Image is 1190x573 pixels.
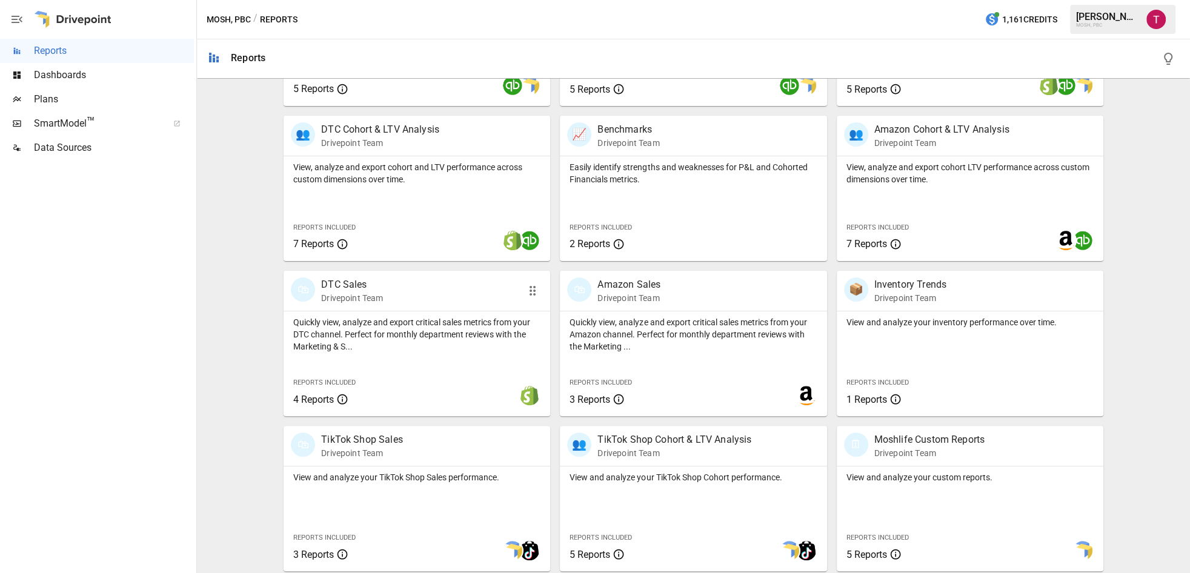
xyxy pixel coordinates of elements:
[207,12,251,27] button: MOSH, PBC
[874,292,946,304] p: Drivepoint Team
[597,277,660,292] p: Amazon Sales
[844,122,868,147] div: 👥
[570,471,817,483] p: View and analyze your TikTok Shop Cohort performance.
[34,44,194,58] span: Reports
[293,471,540,483] p: View and analyze your TikTok Shop Sales performance.
[520,231,539,250] img: quickbooks
[846,534,909,542] span: Reports Included
[1056,76,1075,95] img: quickbooks
[503,541,522,560] img: smart model
[253,12,258,27] div: /
[846,161,1094,185] p: View, analyze and export cohort LTV performance across custom dimensions over time.
[570,224,632,231] span: Reports Included
[1073,541,1092,560] img: smart model
[567,277,591,302] div: 🛍
[570,84,610,95] span: 5 Reports
[780,541,799,560] img: smart model
[846,471,1094,483] p: View and analyze your custom reports.
[293,394,334,405] span: 4 Reports
[874,137,1009,149] p: Drivepoint Team
[291,432,315,457] div: 🛍
[846,549,887,560] span: 5 Reports
[293,379,356,386] span: Reports Included
[570,534,632,542] span: Reports Included
[980,8,1062,31] button: 1,161Credits
[34,116,160,131] span: SmartModel
[34,92,194,107] span: Plans
[846,394,887,405] span: 1 Reports
[1073,231,1092,250] img: quickbooks
[570,379,632,386] span: Reports Included
[1039,76,1059,95] img: shopify
[874,432,985,447] p: Moshlife Custom Reports
[321,137,439,149] p: Drivepoint Team
[321,432,403,447] p: TikTok Shop Sales
[797,386,816,405] img: amazon
[1076,22,1139,28] div: MOSH, PBC
[293,224,356,231] span: Reports Included
[797,76,816,95] img: smart model
[844,432,868,457] div: 🗓
[1002,12,1057,27] span: 1,161 Credits
[231,52,265,64] div: Reports
[597,292,660,304] p: Drivepoint Team
[291,277,315,302] div: 🛍
[874,122,1009,137] p: Amazon Cohort & LTV Analysis
[1056,231,1075,250] img: amazon
[293,83,334,94] span: 5 Reports
[874,447,985,459] p: Drivepoint Team
[844,277,868,302] div: 📦
[293,238,334,250] span: 7 Reports
[321,277,383,292] p: DTC Sales
[321,122,439,137] p: DTC Cohort & LTV Analysis
[570,549,610,560] span: 5 Reports
[503,76,522,95] img: quickbooks
[797,541,816,560] img: tiktok
[34,141,194,155] span: Data Sources
[597,432,751,447] p: TikTok Shop Cohort & LTV Analysis
[570,394,610,405] span: 3 Reports
[1146,10,1166,29] img: Tanner Flitter
[520,386,539,405] img: shopify
[1076,11,1139,22] div: [PERSON_NAME]
[520,76,539,95] img: smart model
[846,379,909,386] span: Reports Included
[846,316,1094,328] p: View and analyze your inventory performance over time.
[780,76,799,95] img: quickbooks
[846,84,887,95] span: 5 Reports
[597,122,659,137] p: Benchmarks
[874,277,946,292] p: Inventory Trends
[570,161,817,185] p: Easily identify strengths and weaknesses for P&L and Cohorted Financials metrics.
[321,292,383,304] p: Drivepoint Team
[293,549,334,560] span: 3 Reports
[321,447,403,459] p: Drivepoint Team
[597,137,659,149] p: Drivepoint Team
[293,316,540,353] p: Quickly view, analyze and export critical sales metrics from your DTC channel. Perfect for monthl...
[570,238,610,250] span: 2 Reports
[846,224,909,231] span: Reports Included
[846,238,887,250] span: 7 Reports
[567,432,591,457] div: 👥
[34,68,194,82] span: Dashboards
[520,541,539,560] img: tiktok
[291,122,315,147] div: 👥
[597,447,751,459] p: Drivepoint Team
[1073,76,1092,95] img: smart model
[503,231,522,250] img: shopify
[293,161,540,185] p: View, analyze and export cohort and LTV performance across custom dimensions over time.
[293,534,356,542] span: Reports Included
[567,122,591,147] div: 📈
[570,316,817,353] p: Quickly view, analyze and export critical sales metrics from your Amazon channel. Perfect for mon...
[87,114,95,130] span: ™
[1139,2,1173,36] button: Tanner Flitter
